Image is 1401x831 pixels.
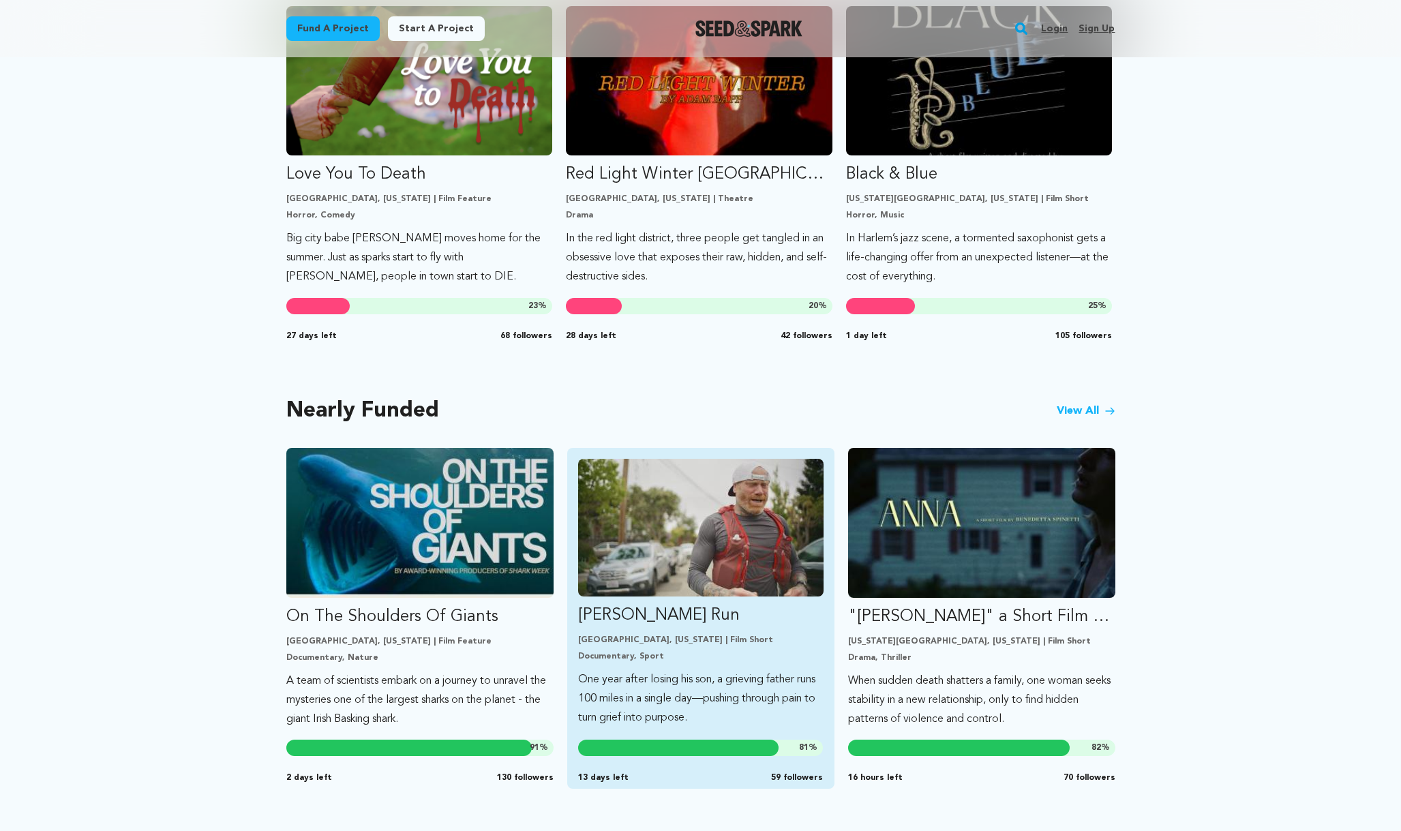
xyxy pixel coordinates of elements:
span: 59 followers [771,772,823,783]
span: 91 [530,744,539,752]
a: Start a project [388,16,485,41]
h2: Nearly Funded [286,402,439,421]
p: Drama [566,210,832,221]
span: 70 followers [1064,772,1115,783]
a: Fund &quot;ANNA&quot; a Short Film by Benedetta Spinetti [848,448,1115,729]
p: In Harlem’s jazz scene, a tormented saxophonist gets a life-changing offer from an unexpected lis... [846,229,1113,286]
p: [GEOGRAPHIC_DATA], [US_STATE] | Film Feature [286,194,553,205]
span: 82 [1091,744,1101,752]
span: % [1088,301,1106,312]
a: Fund Love You To Death [286,6,553,286]
p: One year after losing his son, a grieving father runs 100 miles in a single day—pushing through p... [578,670,824,727]
span: 23 [528,302,538,310]
p: Horror, Music [846,210,1113,221]
p: [GEOGRAPHIC_DATA], [US_STATE] | Theatre [566,194,832,205]
span: % [1091,742,1110,753]
span: % [528,301,547,312]
span: 130 followers [497,772,554,783]
p: Red Light Winter [GEOGRAPHIC_DATA] [566,164,832,185]
span: % [530,742,548,753]
p: Documentary, Nature [286,652,554,663]
p: "[PERSON_NAME]" a Short Film by [PERSON_NAME] [848,606,1115,628]
p: Big city babe [PERSON_NAME] moves home for the summer. Just as sparks start to fly with [PERSON_N... [286,229,553,286]
span: 13 days left [578,772,629,783]
span: 1 day left [846,331,887,342]
p: Black & Blue [846,164,1113,185]
span: % [809,301,827,312]
img: Seed&Spark Logo Dark Mode [695,20,802,37]
span: % [799,742,817,753]
span: 20 [809,302,818,310]
a: Fund a project [286,16,380,41]
a: View All [1057,403,1115,419]
span: 2 days left [286,772,332,783]
span: 28 days left [566,331,616,342]
a: Fund Red Light Winter Los Angeles [566,6,832,286]
span: 27 days left [286,331,337,342]
span: 81 [799,744,809,752]
a: Fund Ryan’s Run [578,459,824,727]
p: Love You To Death [286,164,553,185]
span: 105 followers [1055,331,1112,342]
p: [US_STATE][GEOGRAPHIC_DATA], [US_STATE] | Film Short [846,194,1113,205]
p: A team of scientists embark on a journey to unravel the mysteries one of the largest sharks on th... [286,671,554,729]
p: [PERSON_NAME] Run [578,605,824,626]
p: [GEOGRAPHIC_DATA], [US_STATE] | Film Feature [286,636,554,647]
p: On The Shoulders Of Giants [286,606,554,628]
a: Login [1041,18,1068,40]
a: Fund Black &amp; Blue [846,6,1113,286]
p: When sudden death shatters a family, one woman seeks stability in a new relationship, only to fin... [848,671,1115,729]
p: Documentary, Sport [578,651,824,662]
p: Horror, Comedy [286,210,553,221]
p: [GEOGRAPHIC_DATA], [US_STATE] | Film Short [578,635,824,646]
a: Seed&Spark Homepage [695,20,802,37]
p: Drama, Thriller [848,652,1115,663]
a: Sign up [1079,18,1115,40]
span: 42 followers [781,331,832,342]
p: [US_STATE][GEOGRAPHIC_DATA], [US_STATE] | Film Short [848,636,1115,647]
p: In the red light district, three people get tangled in an obsessive love that exposes their raw, ... [566,229,832,286]
span: 25 [1088,302,1098,310]
span: 68 followers [500,331,552,342]
span: 16 hours left [848,772,903,783]
a: Fund On The Shoulders Of Giants [286,448,554,729]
